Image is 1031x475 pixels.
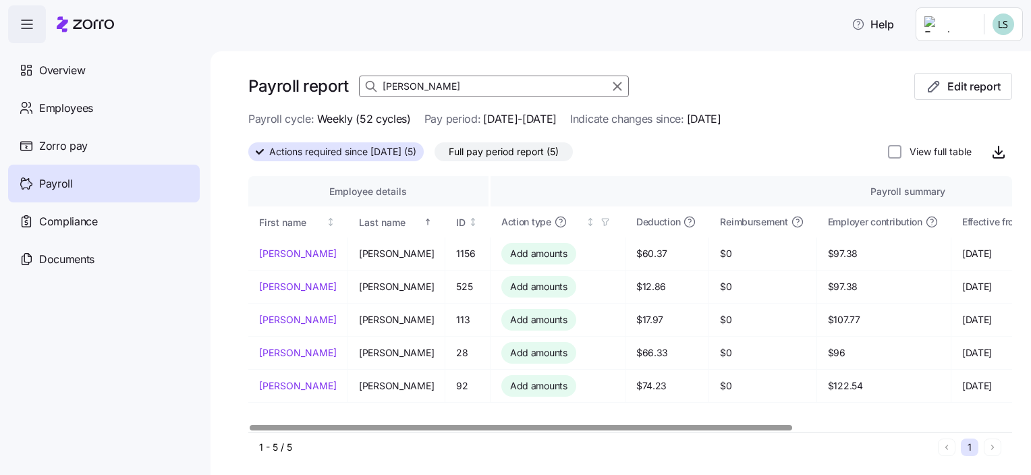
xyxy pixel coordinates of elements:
span: Weekly (52 cycles) [317,111,411,128]
span: $0 [720,379,805,393]
a: [PERSON_NAME] [259,313,337,327]
span: [DATE]-[DATE] [483,111,557,128]
span: 28 [456,346,479,360]
span: Deduction [636,215,680,229]
a: Zorro pay [8,127,200,165]
span: Edit report [947,78,1001,94]
span: $60.37 [636,247,698,260]
span: 113 [456,313,479,327]
span: Employer contribution [828,215,922,229]
a: [PERSON_NAME] [259,247,337,260]
div: Not sorted [326,217,335,227]
span: [PERSON_NAME] [359,280,434,294]
span: Payroll cycle: [248,111,314,128]
div: Sorted ascending [423,217,433,227]
a: Documents [8,240,200,278]
span: Compliance [39,213,98,230]
span: Add amounts [510,346,567,360]
span: Add amounts [510,379,567,393]
div: 1 - 5 / 5 [259,441,932,454]
span: [PERSON_NAME] [359,346,434,360]
div: First name [259,215,324,230]
span: $107.77 [828,313,940,327]
th: First nameNot sorted [248,206,348,237]
span: $0 [720,280,805,294]
span: [DATE] [687,111,721,128]
span: 1156 [456,247,479,260]
span: [PERSON_NAME] [359,313,434,327]
span: Pay period: [424,111,480,128]
th: IDNot sorted [445,206,491,237]
span: $0 [720,346,805,360]
button: Previous page [938,439,955,456]
span: [PERSON_NAME] [359,247,434,260]
a: Payroll [8,165,200,202]
button: Next page [984,439,1001,456]
span: Indicate changes since: [570,111,684,128]
img: Employer logo [924,16,973,32]
span: Action type [501,215,551,229]
span: Zorro pay [39,138,88,155]
span: Full pay period report (5) [449,143,559,161]
span: Overview [39,62,85,79]
th: Last nameSorted ascending [348,206,445,237]
span: Actions required since [DATE] (5) [269,143,416,161]
button: Edit report [914,73,1012,100]
span: Add amounts [510,247,567,260]
span: $0 [720,313,805,327]
span: $12.86 [636,280,698,294]
span: $66.33 [636,346,698,360]
img: d552751acb159096fc10a5bc90168bac [993,13,1014,35]
span: Effective from [962,215,1022,229]
span: $96 [828,346,940,360]
div: Not sorted [468,217,478,227]
span: 92 [456,379,479,393]
div: Last name [359,215,421,230]
span: $97.38 [828,247,940,260]
a: [PERSON_NAME] [259,379,337,393]
a: [PERSON_NAME] [259,346,337,360]
span: $122.54 [828,379,940,393]
a: [PERSON_NAME] [259,280,337,294]
input: Search Employees [359,76,629,97]
span: Add amounts [510,313,567,327]
span: Documents [39,251,94,268]
div: Not sorted [586,217,595,227]
span: [PERSON_NAME] [359,379,434,393]
span: $74.23 [636,379,698,393]
span: $17.97 [636,313,698,327]
span: Add amounts [510,280,567,294]
label: View full table [901,145,972,159]
button: Help [841,11,905,38]
span: $0 [720,247,805,260]
h1: Payroll report [248,76,348,96]
button: 1 [961,439,978,456]
span: Help [852,16,894,32]
a: Employees [8,89,200,127]
span: 525 [456,280,479,294]
div: ID [456,215,466,230]
a: Compliance [8,202,200,240]
span: Employees [39,100,93,117]
th: Action typeNot sorted [491,206,625,237]
div: Employee details [259,184,478,199]
span: Reimbursement [720,215,787,229]
a: Overview [8,51,200,89]
span: $97.38 [828,280,940,294]
span: Payroll [39,175,73,192]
